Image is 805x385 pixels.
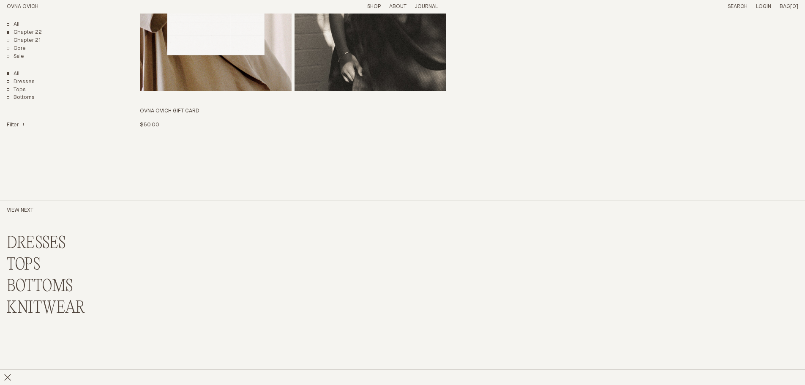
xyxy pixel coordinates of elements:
[7,235,66,253] a: DRESSES
[7,45,26,52] a: Core
[7,21,19,28] a: All
[140,108,446,115] h3: OVNA OVICH GIFT CARD
[7,53,24,60] a: Sale
[7,70,19,77] a: Show All
[7,29,42,36] a: Chapter 22
[780,4,790,9] span: Bag
[7,78,35,85] a: Dresses
[367,4,381,9] a: Shop
[7,256,41,274] a: TOPS
[7,207,133,214] h2: View Next
[415,4,438,9] a: Journal
[7,37,41,44] a: Chapter 21
[728,4,748,9] a: Search
[7,4,38,9] a: Home
[7,278,73,296] a: BOTTOMS
[140,122,159,128] span: $50.00
[7,94,35,101] a: Bottoms
[790,4,798,9] span: [0]
[7,299,85,317] a: KNITWEAR
[7,86,26,93] a: Tops
[389,3,407,11] summary: About
[7,122,25,129] summary: Filter
[756,4,771,9] a: Login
